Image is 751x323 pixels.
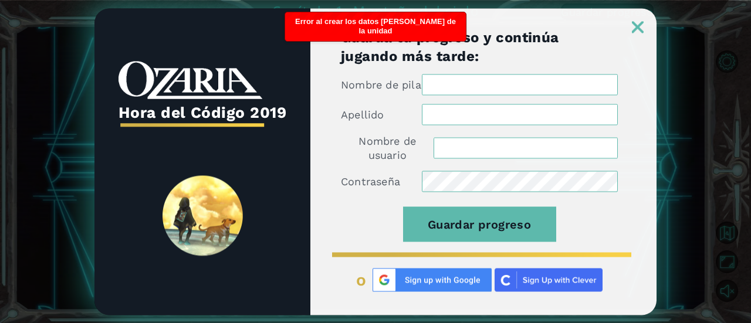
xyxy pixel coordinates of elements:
[403,206,556,242] button: Guardar progreso
[163,176,243,256] img: SpiritLandReveal.png
[358,134,416,161] font: Nombre de usuario
[341,108,384,120] font: Apellido
[495,268,603,291] img: clever_sso_button@2x.png
[356,270,367,289] font: o
[119,61,262,99] img: whiteOzariaWordmark.png
[373,268,492,291] img: Google%20Sign%20Up.png
[632,21,644,33] img: ExitButton_Dusk.png
[341,175,400,187] font: Contraseña
[119,103,287,121] font: Hora del Código 2019
[428,217,531,231] font: Guardar progreso
[341,78,421,90] font: Nombre de pila
[295,17,456,35] font: Error al crear los datos [PERSON_NAME] de la unidad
